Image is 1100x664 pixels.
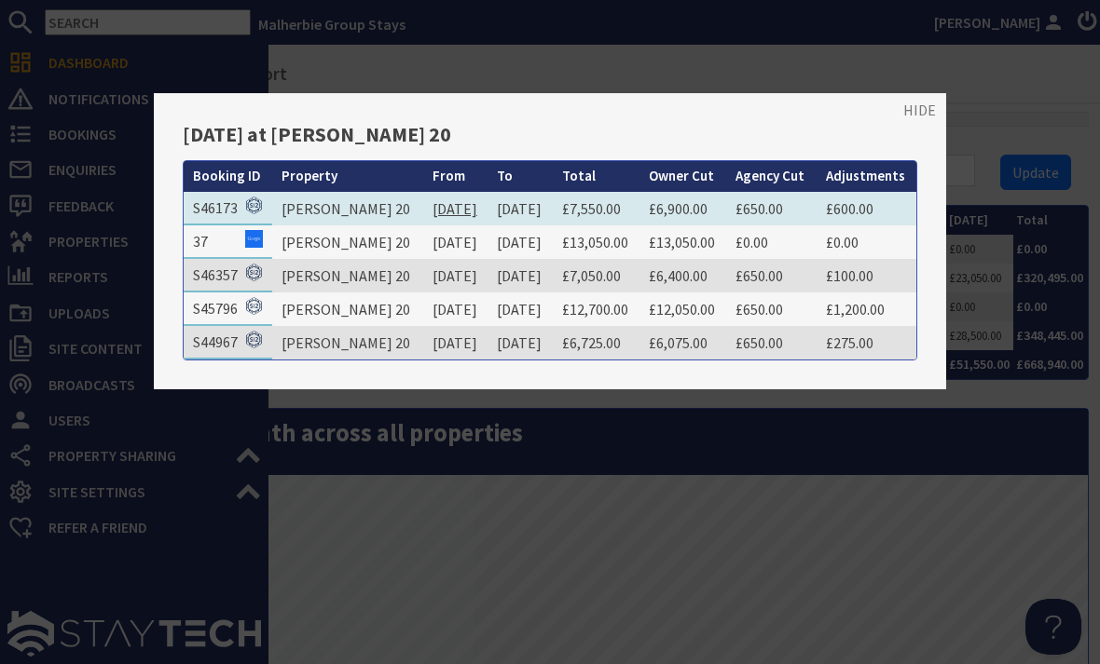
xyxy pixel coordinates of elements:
[562,266,621,285] a: £7,050.00
[736,199,783,218] a: £650.00
[826,199,873,218] a: £600.00
[282,266,410,285] a: [PERSON_NAME] 20
[497,333,542,352] a: [DATE]
[433,333,477,352] a: [DATE]
[272,161,423,192] th: Property
[736,233,768,251] a: £0.00
[736,333,783,352] a: £650.00
[497,300,542,318] a: [DATE]
[282,333,410,352] a: [PERSON_NAME] 20
[817,161,916,192] th: Adjustments
[497,199,542,218] a: [DATE]
[245,264,263,281] img: Referer: Sleeps 12
[736,266,783,285] a: £650.00
[903,99,936,121] a: HIDE
[183,122,917,146] h3: [DATE] at [PERSON_NAME] 20
[282,199,410,218] a: [PERSON_NAME] 20
[826,333,873,352] a: £275.00
[497,233,542,251] a: [DATE]
[726,161,816,192] th: Agency Cut
[826,266,873,285] a: £100.00
[562,199,621,218] a: £7,550.00
[562,300,628,318] a: £12,700.00
[826,233,859,251] a: £0.00
[562,333,621,352] a: £6,725.00
[736,300,783,318] a: £650.00
[193,332,238,351] a: S44967
[193,265,238,284] a: S46357
[649,300,715,318] a: £12,050.00
[649,199,708,218] a: £6,900.00
[497,266,542,285] a: [DATE]
[649,266,708,285] a: £6,400.00
[245,230,263,248] img: Referer: Google
[282,233,410,251] a: [PERSON_NAME] 20
[433,266,477,285] a: [DATE]
[184,161,272,192] th: Booking ID
[193,198,238,217] a: S46173
[193,299,238,318] a: S45796
[553,161,639,192] th: Total
[639,161,726,192] th: Owner Cut
[193,232,208,251] a: 37
[282,300,410,318] a: [PERSON_NAME] 20
[826,300,885,318] a: £1,200.00
[245,297,263,315] img: Referer: Sleeps 12
[562,233,628,251] a: £13,050.00
[649,333,708,352] a: £6,075.00
[433,233,477,251] a: [DATE]
[245,331,263,348] img: Referer: Sleeps 12
[433,300,477,318] a: [DATE]
[649,233,715,251] a: £13,050.00
[423,161,488,192] th: From
[433,199,477,218] a: [DATE]
[488,161,553,192] th: To
[245,196,263,214] img: Referer: Sleeps 12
